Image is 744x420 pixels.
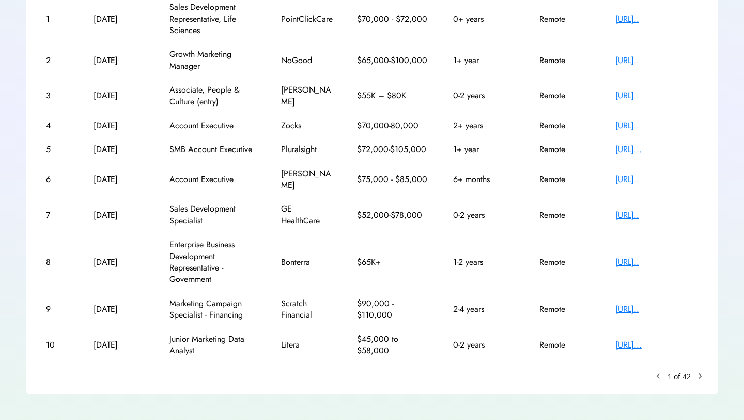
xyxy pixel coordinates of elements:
[615,90,698,101] div: [URL]..
[94,339,145,351] div: [DATE]
[539,90,591,101] div: Remote
[615,13,698,25] div: [URL]..
[94,13,145,25] div: [DATE]
[281,13,333,25] div: PointClickCare
[94,55,145,66] div: [DATE]
[94,144,145,155] div: [DATE]
[46,174,69,185] div: 6
[281,168,333,191] div: [PERSON_NAME]
[357,174,429,185] div: $75,000 - $85,000
[615,339,698,351] div: [URL]...
[169,239,257,286] div: Enterprise Business Development Representative - Government
[453,209,515,221] div: 0-2 years
[281,144,333,155] div: Pluralsight
[46,55,69,66] div: 2
[169,120,257,131] div: Account Executive
[169,298,257,321] div: Marketing Campaign Specialist - Financing
[169,84,257,108] div: Associate, People & Culture (entry)
[539,304,591,315] div: Remote
[539,209,591,221] div: Remote
[46,90,69,101] div: 3
[615,209,698,221] div: [URL]..
[281,203,333,227] div: GE HealthCare
[615,257,698,268] div: [URL]..
[46,257,69,268] div: 8
[169,174,257,185] div: Account Executive
[453,144,515,155] div: 1+ year
[94,304,145,315] div: [DATE]
[615,304,698,315] div: [URL]..
[668,371,691,382] div: 1 of 42
[539,174,591,185] div: Remote
[169,334,257,357] div: Junior Marketing Data Analyst
[453,304,515,315] div: 2-4 years
[357,144,429,155] div: $72,000-$105,000
[46,120,69,131] div: 4
[357,13,429,25] div: $70,000 - $72,000
[453,120,515,131] div: 2+ years
[539,339,591,351] div: Remote
[46,304,69,315] div: 9
[357,90,429,101] div: $55K – $80K
[453,55,515,66] div: 1+ year
[281,339,333,351] div: Litera
[281,257,333,268] div: Bonterra
[94,120,145,131] div: [DATE]
[453,90,515,101] div: 0-2 years
[281,120,333,131] div: Zocks
[453,174,515,185] div: 6+ months
[357,55,429,66] div: $65,000-$100,000
[653,371,663,381] button: keyboard_arrow_left
[539,257,591,268] div: Remote
[94,209,145,221] div: [DATE]
[453,339,515,351] div: 0-2 years
[169,144,257,155] div: SMB Account Executive
[615,174,698,185] div: [URL]..
[539,144,591,155] div: Remote
[453,257,515,268] div: 1-2 years
[46,209,69,221] div: 7
[46,13,69,25] div: 1
[539,55,591,66] div: Remote
[539,13,591,25] div: Remote
[281,298,333,321] div: Scratch Financial
[357,298,429,321] div: $90,000 - $110,000
[357,257,429,268] div: $65K+
[94,257,145,268] div: [DATE]
[281,84,333,108] div: [PERSON_NAME]
[357,120,429,131] div: $70,000-80,000
[357,209,429,221] div: $52,000-$78,000
[46,144,69,155] div: 5
[615,55,698,66] div: [URL]..
[615,120,698,131] div: [URL]..
[281,55,333,66] div: NoGood
[94,90,145,101] div: [DATE]
[357,334,429,357] div: $45,000 to $58,000
[539,120,591,131] div: Remote
[615,144,698,155] div: [URL]...
[46,339,69,351] div: 10
[453,13,515,25] div: 0+ years
[169,203,257,227] div: Sales Development Specialist
[169,49,257,72] div: Growth Marketing Manager
[94,174,145,185] div: [DATE]
[169,2,257,36] div: Sales Development Representative, Life Sciences
[695,371,705,381] button: chevron_right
